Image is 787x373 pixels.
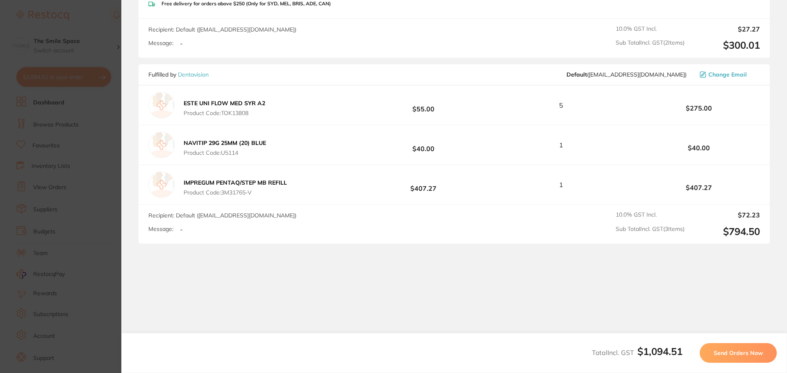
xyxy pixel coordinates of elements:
[148,26,296,33] span: Recipient: Default ( [EMAIL_ADDRESS][DOMAIN_NAME] )
[691,211,760,219] output: $72.23
[566,71,587,78] b: Default
[184,99,265,107] b: ESTE UNI FLOW MED SYR A2
[148,92,175,118] img: empty.jpg
[148,132,175,158] img: empty.jpg
[638,104,760,112] b: $275.00
[181,139,268,156] button: NAVITIP 29G 25MM (20) BLUE Product Code:U5114
[148,40,173,47] label: Message:
[178,71,209,78] a: Dentavision
[714,349,763,357] span: Send Orders Now
[184,139,266,147] b: NAVITIP 29G 25MM (20) BLUE
[566,71,687,78] span: gemma@dentavision.com.au
[559,181,563,188] span: 1
[184,189,287,196] span: Product Code: 3M31765-V
[148,226,173,233] label: Message:
[148,212,296,219] span: Recipient: Default ( [EMAIL_ADDRESS][DOMAIN_NAME] )
[362,98,484,113] b: $55.00
[180,40,183,47] p: -
[362,177,484,192] b: $407.27
[700,343,777,363] button: Send Orders Now
[180,226,183,233] p: -
[184,179,287,186] b: IMPREGUM PENTAQ/STEP MB REFILL
[691,25,760,33] output: $27.27
[362,138,484,153] b: $40.00
[184,110,265,116] span: Product Code: TOK13808
[592,348,682,357] span: Total Incl. GST
[181,99,268,117] button: ESTE UNI FLOW MED SYR A2 Product Code:TOK13808
[559,141,563,149] span: 1
[616,39,685,51] span: Sub Total Incl. GST ( 2 Items)
[181,179,289,196] button: IMPREGUM PENTAQ/STEP MB REFILL Product Code:3M31765-V
[616,25,685,33] span: 10.0 % GST Incl.
[708,71,747,78] span: Change Email
[691,226,760,237] output: $794.50
[697,71,760,78] button: Change Email
[637,345,682,357] b: $1,094.51
[638,184,760,191] b: $407.27
[148,172,175,198] img: empty.jpg
[616,211,685,219] span: 10.0 % GST Incl.
[559,102,563,109] span: 5
[161,1,331,7] p: Free delivery for orders above $250 (Only for SYD, MEL, BRIS, ADE, CAN)
[638,144,760,151] b: $40.00
[184,149,266,156] span: Product Code: U5114
[148,71,209,78] p: Fulfilled by
[616,226,685,237] span: Sub Total Incl. GST ( 3 Items)
[691,39,760,51] output: $300.01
